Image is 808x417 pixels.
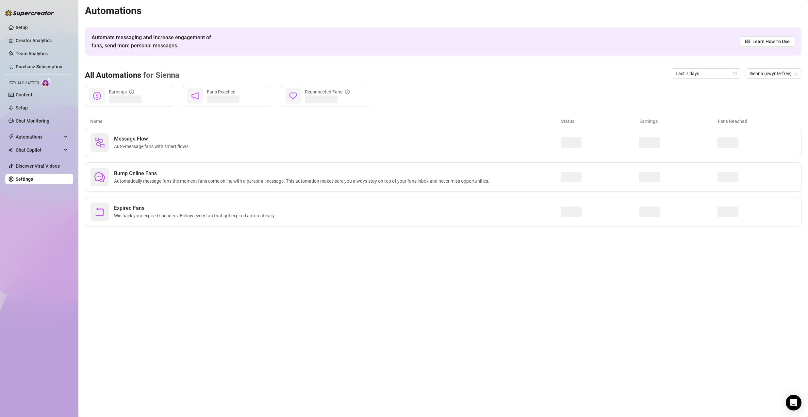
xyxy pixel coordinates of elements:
span: dollar [93,92,101,100]
span: Izzy AI Chatter [8,80,39,86]
span: Auto-message fans with smart flows. [114,143,192,150]
a: Team Analytics [16,51,48,56]
span: thunderbolt [8,134,14,140]
a: Chat Monitoring [16,118,49,124]
a: Purchase Subscription [16,64,62,69]
span: Learn How To Use [752,38,790,45]
span: Fans Reached [207,89,236,94]
span: Expired Fans [114,204,278,212]
div: Reconnected Fans [305,88,350,95]
a: Setup [16,105,28,110]
span: Automate messaging and Increase engagement of fans, send more personal messages. [91,33,217,50]
img: Chat Copilot [8,148,13,152]
span: Last 7 days [676,69,736,78]
span: for Sienna [141,71,179,80]
span: calendar [733,72,737,75]
span: Bump Online Fans [114,170,492,177]
span: team [794,72,798,75]
a: Discover Viral Videos [16,163,60,169]
div: Open Intercom Messenger [786,395,801,410]
span: Automations [16,132,62,142]
span: rollback [94,207,105,217]
article: Name [90,118,561,125]
a: Learn How To Use [740,36,795,47]
span: Sienna (swynterfree) [750,69,798,78]
a: Creator Analytics [16,35,68,46]
span: notification [191,92,199,100]
h3: All Automations [85,70,179,81]
a: Content [16,92,32,97]
h2: Automations [85,5,801,17]
span: Win back your expired spenders. Follow every fan that got expired automatically. [114,212,278,219]
span: heart [289,92,297,100]
a: Setup [16,25,28,30]
span: read [745,39,750,44]
a: Settings [16,176,33,182]
article: Earnings [639,118,718,125]
img: AI Chatter [41,77,52,87]
span: info-circle [345,90,350,94]
img: logo-BBDzfeDw.svg [5,10,54,16]
span: Automatically message fans the moment fans come online with a personal message. This automation m... [114,177,492,185]
div: Earnings [109,88,134,95]
span: info-circle [129,90,134,94]
img: svg%3e [94,137,105,148]
article: Fans Reached [718,118,796,125]
span: Chat Copilot [16,145,62,155]
span: Message Flow [114,135,192,143]
article: Status [561,118,639,125]
span: comment [94,172,105,182]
